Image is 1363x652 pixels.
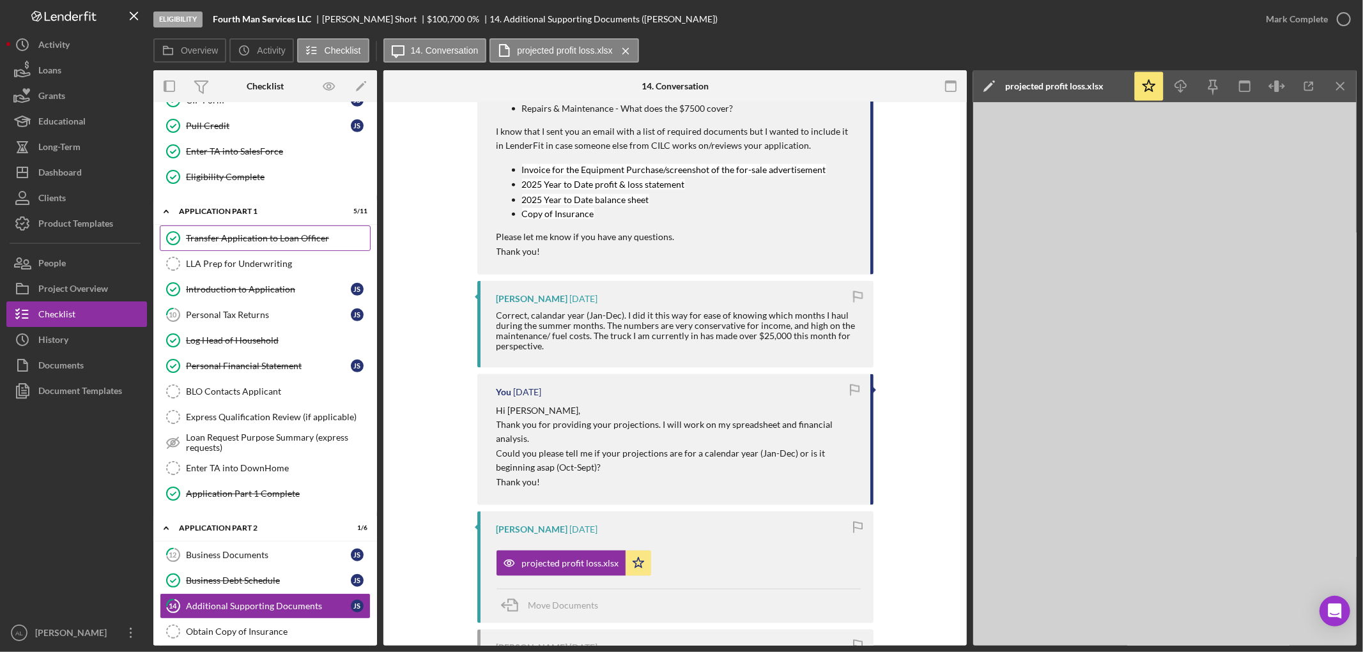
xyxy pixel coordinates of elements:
[153,11,203,27] div: Eligibility
[160,455,371,481] a: Enter TA into DownHome
[186,489,370,499] div: Application Part 1 Complete
[160,430,371,455] a: Loan Request Purpose Summary (express requests)
[179,524,335,532] div: Application Part 2
[186,386,370,397] div: BLO Contacts Applicant
[497,245,858,259] p: Thank you!
[186,626,370,637] div: Obtain Copy of Insurance
[229,38,293,63] button: Activity
[522,194,649,205] mark: 2025 Year to Date balance sheet
[160,302,371,328] a: 10Personal Tax ReturnsJS
[160,379,371,404] a: BLO Contacts Applicant
[181,45,218,56] label: Overview
[383,38,487,63] button: 14. Conversation
[186,575,351,586] div: Business Debt Schedule
[570,524,598,534] time: 2025-09-23 04:23
[973,102,1357,646] iframe: Document Preview
[160,542,371,568] a: 12Business DocumentsJS
[351,283,364,296] div: J S
[15,630,23,637] text: AL
[325,45,361,56] label: Checklist
[186,432,370,453] div: Loan Request Purpose Summary (express requests)
[497,404,858,418] p: Hi [PERSON_NAME],
[642,81,709,91] div: 14. Conversation
[497,446,858,475] p: Could you please tell me if your projections are for a calendar year (Jan-Dec) or is it beginning...
[351,308,364,321] div: J S
[497,524,568,534] div: [PERSON_NAME]
[186,310,351,320] div: Personal Tax Returns
[522,102,858,116] p: Repairs & Maintenance - What does the $7500 cover?
[169,602,178,610] tspan: 14
[351,119,364,132] div: J S
[213,14,311,24] b: Fourth Man Services LLC
[467,14,479,24] div: 0 %
[160,568,371,593] a: Business Debt ScheduleJS
[497,310,861,351] div: Correct, calandar year (Jan-Dec). I did it this way for ease of knowing which months I haul durin...
[489,38,638,63] button: projected profit loss.xlsx
[160,593,371,619] a: 14Additional Supporting DocumentsJS
[153,38,226,63] button: Overview
[497,125,858,153] p: I know that I sent you an email with a list of required documents but I wanted to include it in L...
[186,284,351,294] div: Introduction to Application
[297,38,369,63] button: Checklist
[570,294,598,304] time: 2025-09-23 21:02
[1005,81,1104,91] div: projected profit loss.xlsx
[497,418,858,446] p: Thank you for providing your projections. I will work on my spreadsheet and financial analysis.
[186,550,351,560] div: Business Documents
[160,139,371,164] a: Enter TA into SalesForce
[186,601,351,611] div: Additional Supporting Documents
[351,574,364,587] div: J S
[160,225,371,251] a: Transfer Application to Loan Officer
[169,310,178,319] tspan: 10
[522,558,619,568] div: projected profit loss.xlsx
[1266,6,1328,32] div: Mark Complete
[322,14,427,24] div: [PERSON_NAME] Short
[6,620,147,646] button: AL[PERSON_NAME]
[160,164,371,190] a: Eligibility Complete
[344,208,367,215] div: 5 / 11
[497,475,858,489] p: Thank you!
[522,208,594,219] mark: Copy of Insurance
[257,45,285,56] label: Activity
[522,164,826,175] mark: Invoice for the Equipment Purchase/screenshot of the for-sale advertisement
[169,550,177,559] tspan: 12
[344,524,367,532] div: 1 / 6
[32,620,115,649] div: [PERSON_NAME]
[411,45,479,56] label: 14. Conversation
[186,146,370,156] div: Enter TA into SalesForce
[186,361,351,371] div: Personal Financial Statement
[186,259,370,269] div: LLA Prep for Underwriting
[351,600,364,612] div: J S
[186,335,370,345] div: Log Head of Household
[522,179,685,190] mark: 2025 Year to Date profit & loss statement
[1320,596,1350,626] div: Open Intercom Messenger
[160,481,371,506] a: Application Part 1 Complete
